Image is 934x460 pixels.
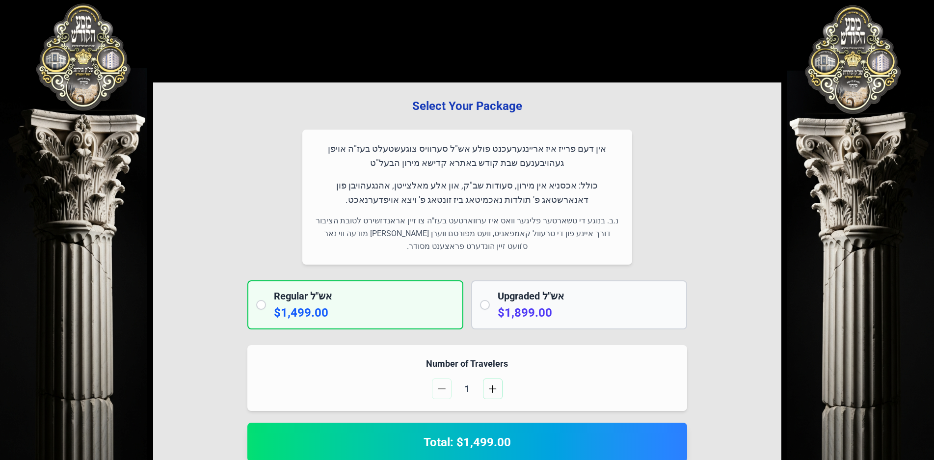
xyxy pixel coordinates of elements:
h2: Regular אש"ל [274,289,454,303]
h4: Number of Travelers [259,357,675,371]
p: נ.ב. בנוגע די טשארטער פליגער וואס איז ערווארטעט בעז"ה צו זיין אראנדזשירט לטובת הציבור דורך איינע ... [314,215,620,253]
h2: Upgraded אש"ל [498,289,678,303]
p: $1,899.00 [498,305,678,321]
span: 1 [455,382,479,396]
p: אין דעם פרייז איז אריינגערעכנט פולע אש"ל סערוויס צוגעשטעלט בעז"ה אויפן געהויבענעם שבת קודש באתרא ... [314,141,620,170]
h3: Select Your Package [169,98,766,114]
h2: Total: $1,499.00 [259,434,675,450]
p: כולל: אכסניא אין מירון, סעודות שב"ק, און אלע מאלצייטן, אהנגעהויבן פון דאנארשטאג פ' תולדות נאכמיטא... [314,178,620,207]
p: $1,499.00 [274,305,454,321]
